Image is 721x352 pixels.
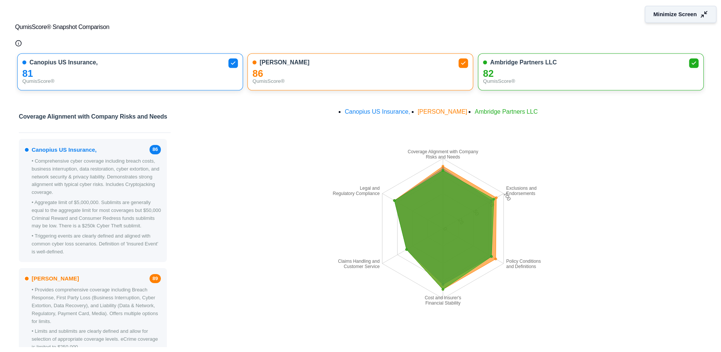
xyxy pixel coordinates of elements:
tspan: Coverage Alignment with Company [408,149,478,154]
span: [PERSON_NAME] [260,59,310,67]
div: QumisScore® [253,78,469,85]
tspan: Legal and [360,186,380,191]
button: Minimize Screen [645,6,717,23]
span: Canopius US Insurance, [29,59,98,67]
p: • Limits and sublimits are clearly defined and allow for selection of appropriate coverage levels... [32,328,161,351]
span: [PERSON_NAME] [32,274,79,283]
p: • Aggregate limit of $5,000,000. Sublimits are generally equal to the aggregate limit for most co... [32,199,161,230]
tspan: Exclusions and [506,186,537,191]
tspan: Endorsements [506,191,535,197]
span: Minimize Screen [654,11,697,18]
tspan: Claims Handling and [338,259,380,264]
div: QumisScore® [483,78,699,85]
p: • Triggering events are clearly defined and aligned with common cyber loss scenarios. Definition ... [32,232,161,256]
tspan: Financial Stability [426,301,461,306]
span: Canopius US Insurance, [345,108,410,115]
tspan: Risks and Needs [426,155,460,160]
tspan: Cost and Insurer's [425,295,461,300]
span: 86 [150,145,161,154]
h2: Coverage Alignment with Company Risks and Needs [19,110,167,128]
div: 82 [483,70,699,78]
span: [PERSON_NAME] [418,108,467,115]
span: Ambridge Partners LLC [490,59,557,67]
tspan: Policy Conditions [506,259,541,264]
tspan: 100 [503,191,513,202]
p: • Comprehensive cyber coverage including breach costs, business interruption, data restoration, c... [32,157,161,197]
tspan: and Definitions [506,264,536,270]
span: Canopius US Insurance, [32,145,97,154]
div: 81 [22,70,238,78]
button: QumisScore® Snapshot Comparison [15,15,706,39]
div: QumisScore® [22,78,238,85]
tspan: Customer Service [344,264,380,270]
button: Qumis Score Info [15,40,22,47]
tspan: Regulatory Compliance [333,191,380,197]
div: 86 [253,70,469,78]
span: Ambridge Partners LLC [475,108,538,115]
p: • Provides comprehensive coverage including Breach Response, First Party Loss (Business Interrupt... [32,286,161,325]
span: 89 [150,274,161,283]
